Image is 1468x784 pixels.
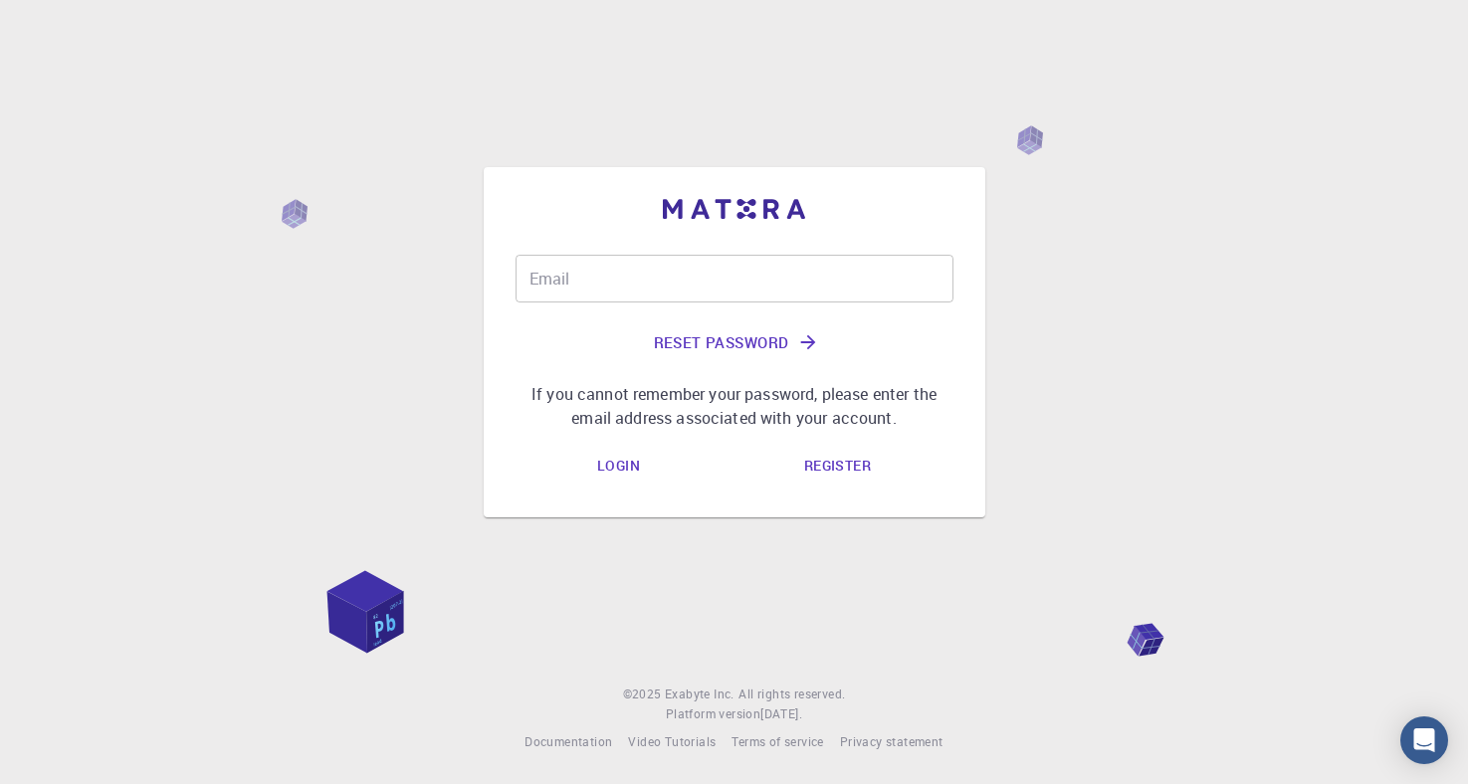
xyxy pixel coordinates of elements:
span: Video Tutorials [628,733,716,749]
a: Privacy statement [840,732,944,752]
div: Open Intercom Messenger [1400,716,1448,764]
a: Video Tutorials [628,732,716,752]
a: Exabyte Inc. [665,685,734,704]
span: Platform version [666,704,760,724]
span: All rights reserved. [738,685,845,704]
a: Register [788,446,887,486]
span: Terms of service [732,733,823,749]
span: © 2025 [623,685,665,704]
a: [DATE]. [760,704,802,724]
span: Exabyte Inc. [665,686,734,701]
span: [DATE] . [760,705,802,721]
button: Reset Password [516,318,953,366]
a: Documentation [524,732,612,752]
p: If you cannot remember your password, please enter the email address associated with your account. [516,382,953,430]
span: Documentation [524,733,612,749]
a: Login [581,446,656,486]
a: Terms of service [732,732,823,752]
span: Privacy statement [840,733,944,749]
